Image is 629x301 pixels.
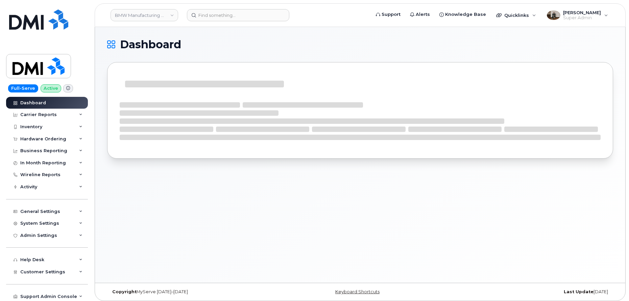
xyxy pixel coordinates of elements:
a: Keyboard Shortcuts [335,289,380,294]
div: MyServe [DATE]–[DATE] [107,289,276,295]
div: [DATE] [444,289,613,295]
strong: Copyright [112,289,137,294]
span: Dashboard [120,39,181,50]
strong: Last Update [564,289,594,294]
